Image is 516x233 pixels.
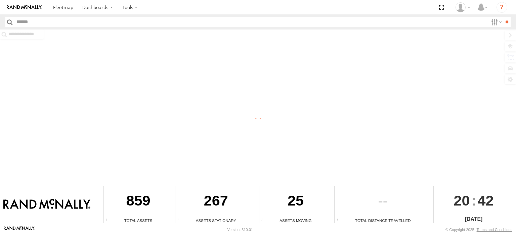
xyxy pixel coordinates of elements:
div: Total number of assets current in transit. [259,218,269,223]
i: ? [497,2,507,13]
div: Assets Stationary [175,218,256,223]
div: 25 [259,186,332,218]
div: Total number of assets current stationary. [175,218,185,223]
a: Terms and Conditions [477,228,512,232]
div: Version: 310.01 [227,228,253,232]
div: Total Distance Travelled [335,218,431,223]
div: Total Assets [104,218,173,223]
img: rand-logo.svg [7,5,42,10]
div: : [434,186,513,215]
div: Jose Goitia [453,2,473,12]
div: Total number of Enabled Assets [104,218,114,223]
span: 20 [454,186,470,215]
div: Assets Moving [259,218,332,223]
div: 859 [104,186,173,218]
div: 267 [175,186,256,218]
a: Visit our Website [4,226,35,233]
span: 42 [478,186,494,215]
img: Rand McNally [3,199,90,210]
div: [DATE] [434,215,513,223]
div: © Copyright 2025 - [445,228,512,232]
div: Total distance travelled by all assets within specified date range and applied filters [335,218,345,223]
label: Search Filter Options [488,17,503,27]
